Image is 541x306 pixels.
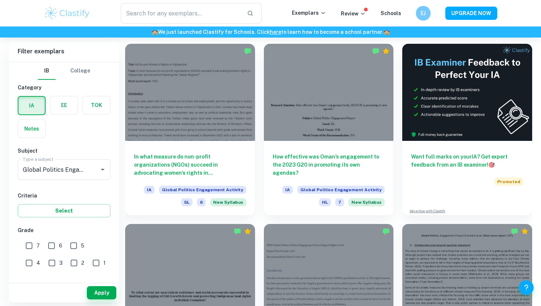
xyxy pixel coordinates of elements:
span: 🏫 [383,29,390,35]
a: here [270,29,281,35]
input: Search for any exemplars... [121,3,241,24]
span: Global Politics Engagement Activity [297,186,385,194]
h6: How effective was Oman’s engagement to the 2023 G20 in promoting its own agendas? [273,153,385,177]
p: Review [341,10,366,18]
button: EE [50,96,78,114]
span: 7 [36,242,40,250]
span: IA [144,186,155,194]
span: SL [181,198,192,206]
h6: Category [18,83,110,92]
button: TOK [83,96,110,114]
span: 6 [197,198,206,206]
div: Premium [521,228,528,235]
h6: EJ [419,9,428,17]
a: Advertise with Clastify [410,209,445,214]
a: Schools [381,10,401,16]
div: Filter type choice [38,62,90,80]
h6: Criteria [18,192,110,200]
button: IB [38,62,56,80]
a: How effective was Oman’s engagement to the 2023 G20 in promoting its own agendas?IAGlobal Politic... [264,44,394,215]
p: Exemplars [292,9,326,17]
button: Open [98,164,108,175]
label: Type a subject [23,156,53,162]
img: Thumbnail [402,44,532,141]
h6: Subject [18,147,110,155]
h6: Filter exemplars [9,41,119,62]
img: Marked [511,228,518,235]
button: Help and Feedback [519,280,534,295]
h6: Want full marks on your IA ? Get expert feedback from an IB examiner! [411,153,523,169]
span: Global Politics Engagement Activity [159,186,246,194]
span: HL [319,198,331,206]
a: Want full marks on yourIA? Get expert feedback from an IB examiner!PromotedAdvertise with Clastify [402,44,532,215]
div: Premium [382,47,390,55]
img: Marked [234,228,241,235]
h6: Level [18,279,110,287]
img: Marked [372,47,379,55]
span: 2 [81,259,84,267]
a: In what measure do non-profit organizations (NGOs) succeed in advocating women’s rights in [GEOGR... [125,44,255,215]
div: Starting from the May 2026 session, the Global Politics Engagement Activity requirements have cha... [349,198,385,206]
img: Marked [382,228,390,235]
span: 1 [103,259,106,267]
img: Marked [244,47,251,55]
span: 4 [36,259,40,267]
img: Clastify logo [44,6,91,21]
button: EJ [416,6,431,21]
span: New Syllabus [210,198,246,206]
span: New Syllabus [349,198,385,206]
h6: In what measure do non-profit organizations (NGOs) succeed in advocating women’s rights in [GEOGR... [134,153,246,177]
button: Notes [18,120,45,138]
span: 🏫 [152,29,158,35]
h6: We just launched Clastify for Schools. Click to learn how to become a school partner. [1,28,540,36]
span: 🎯 [488,162,495,168]
button: College [70,62,90,80]
h6: Grade [18,226,110,234]
button: UPGRADE NOW [445,7,497,20]
span: 6 [59,242,62,250]
button: Apply [87,286,116,299]
div: Starting from the May 2026 session, the Global Politics Engagement Activity requirements have cha... [210,198,246,206]
span: 3 [59,259,63,267]
div: Premium [244,228,251,235]
span: IA [282,186,293,194]
span: Promoted [494,178,523,186]
button: Select [18,204,110,217]
button: IA [18,97,45,114]
span: 7 [335,198,344,206]
span: 5 [81,242,84,250]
